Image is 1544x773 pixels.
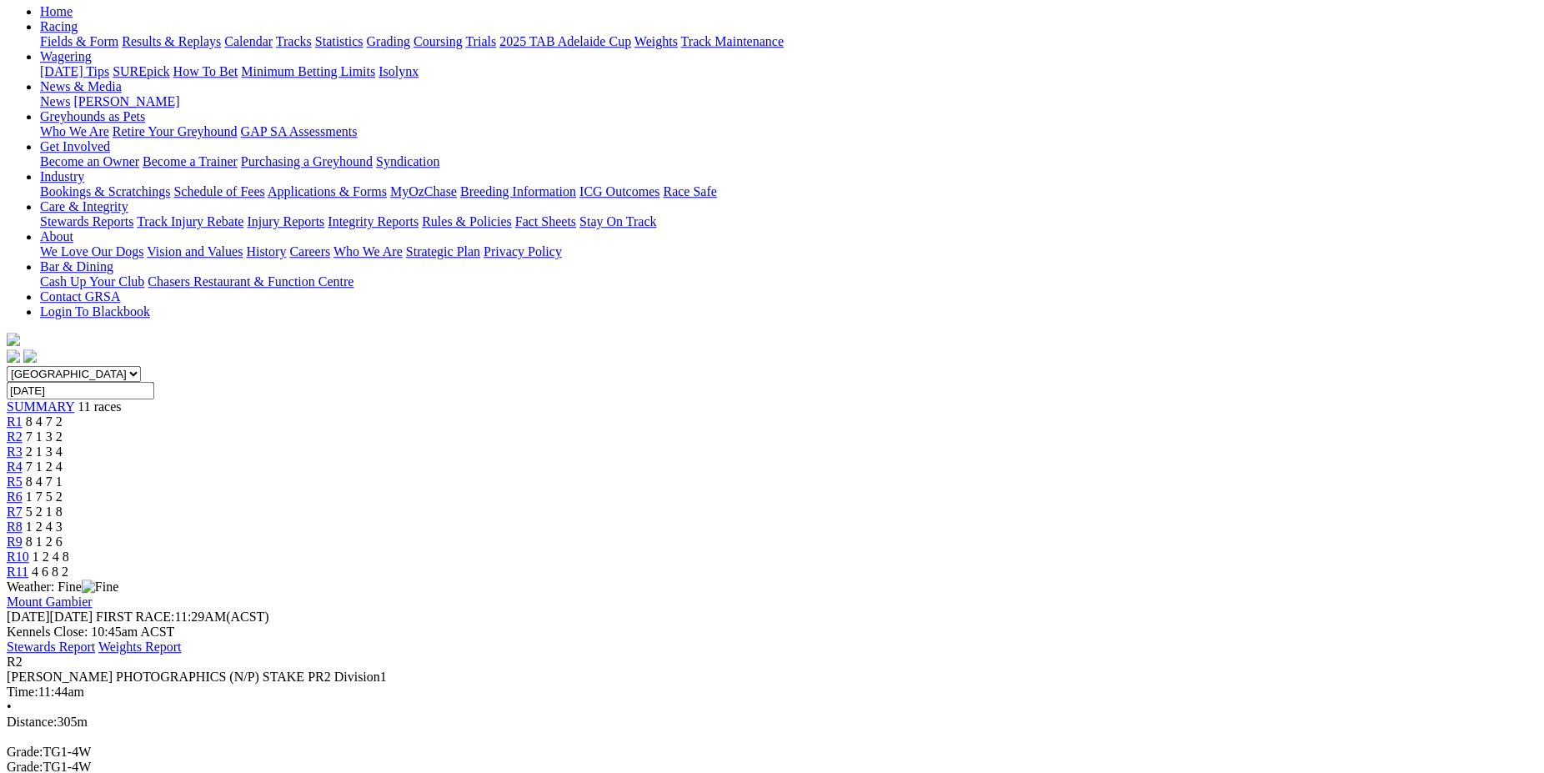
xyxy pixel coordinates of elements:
[40,4,73,18] a: Home
[40,154,1537,169] div: Get Involved
[499,34,631,48] a: 2025 TAB Adelaide Cup
[26,489,63,504] span: 1 7 5 2
[40,64,1537,79] div: Wagering
[7,382,154,399] input: Select date
[40,19,78,33] a: Racing
[7,745,1537,760] div: TG1-4W
[40,214,1537,229] div: Care & Integrity
[40,244,143,259] a: We Love Our Dogs
[148,274,353,289] a: Chasers Restaurant & Function Centre
[289,244,330,259] a: Careers
[7,595,93,609] a: Mount Gambier
[40,259,113,274] a: Bar & Dining
[26,414,63,429] span: 8 4 7 2
[7,459,23,474] span: R4
[7,429,23,444] span: R2
[7,550,29,564] a: R10
[241,124,358,138] a: GAP SA Assessments
[113,124,238,138] a: Retire Your Greyhound
[7,414,23,429] span: R1
[7,685,38,699] span: Time:
[7,715,57,729] span: Distance:
[40,79,122,93] a: News & Media
[7,349,20,363] img: facebook.svg
[40,184,170,198] a: Bookings & Scratchings
[390,184,457,198] a: MyOzChase
[40,64,109,78] a: [DATE] Tips
[7,685,1537,700] div: 11:44am
[7,565,28,579] a: R11
[143,154,238,168] a: Become a Trainer
[113,64,169,78] a: SUREpick
[276,34,312,48] a: Tracks
[7,700,12,714] span: •
[137,214,243,228] a: Track Injury Rebate
[40,274,144,289] a: Cash Up Your Club
[40,289,120,304] a: Contact GRSA
[7,640,95,654] a: Stewards Report
[7,444,23,459] a: R3
[376,154,439,168] a: Syndication
[406,244,480,259] a: Strategic Plan
[241,154,373,168] a: Purchasing a Greyhound
[7,670,1537,685] div: [PERSON_NAME] PHOTOGRAPHICS (N/P) STAKE PR2 Division1
[40,229,73,243] a: About
[82,580,118,595] img: Fine
[7,489,23,504] a: R6
[414,34,463,48] a: Coursing
[241,64,375,78] a: Minimum Betting Limits
[173,64,238,78] a: How To Bet
[460,184,576,198] a: Breeding Information
[40,184,1537,199] div: Industry
[7,745,43,759] span: Grade:
[7,610,50,624] span: [DATE]
[634,34,678,48] a: Weights
[663,184,716,198] a: Race Safe
[40,124,1537,139] div: Greyhounds as Pets
[40,154,139,168] a: Become an Owner
[7,504,23,519] a: R7
[246,244,286,259] a: History
[26,535,63,549] span: 8 1 2 6
[40,214,133,228] a: Stewards Reports
[333,244,403,259] a: Who We Are
[96,610,174,624] span: FIRST RACE:
[247,214,324,228] a: Injury Reports
[26,504,63,519] span: 5 2 1 8
[40,199,128,213] a: Care & Integrity
[40,94,70,108] a: News
[40,169,84,183] a: Industry
[465,34,496,48] a: Trials
[40,34,1537,49] div: Racing
[33,550,69,564] span: 1 2 4 8
[26,429,63,444] span: 7 1 3 2
[7,520,23,534] a: R8
[7,399,74,414] span: SUMMARY
[173,184,264,198] a: Schedule of Fees
[98,640,182,654] a: Weights Report
[40,49,92,63] a: Wagering
[122,34,221,48] a: Results & Replays
[23,349,37,363] img: twitter.svg
[26,474,63,489] span: 8 4 7 1
[484,244,562,259] a: Privacy Policy
[40,304,150,319] a: Login To Blackbook
[26,444,63,459] span: 2 1 3 4
[40,109,145,123] a: Greyhounds as Pets
[367,34,410,48] a: Grading
[378,64,419,78] a: Isolynx
[7,474,23,489] span: R5
[515,214,576,228] a: Fact Sheets
[224,34,273,48] a: Calendar
[147,244,243,259] a: Vision and Values
[7,715,1537,730] div: 305m
[7,535,23,549] a: R9
[328,214,419,228] a: Integrity Reports
[7,580,118,594] span: Weather: Fine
